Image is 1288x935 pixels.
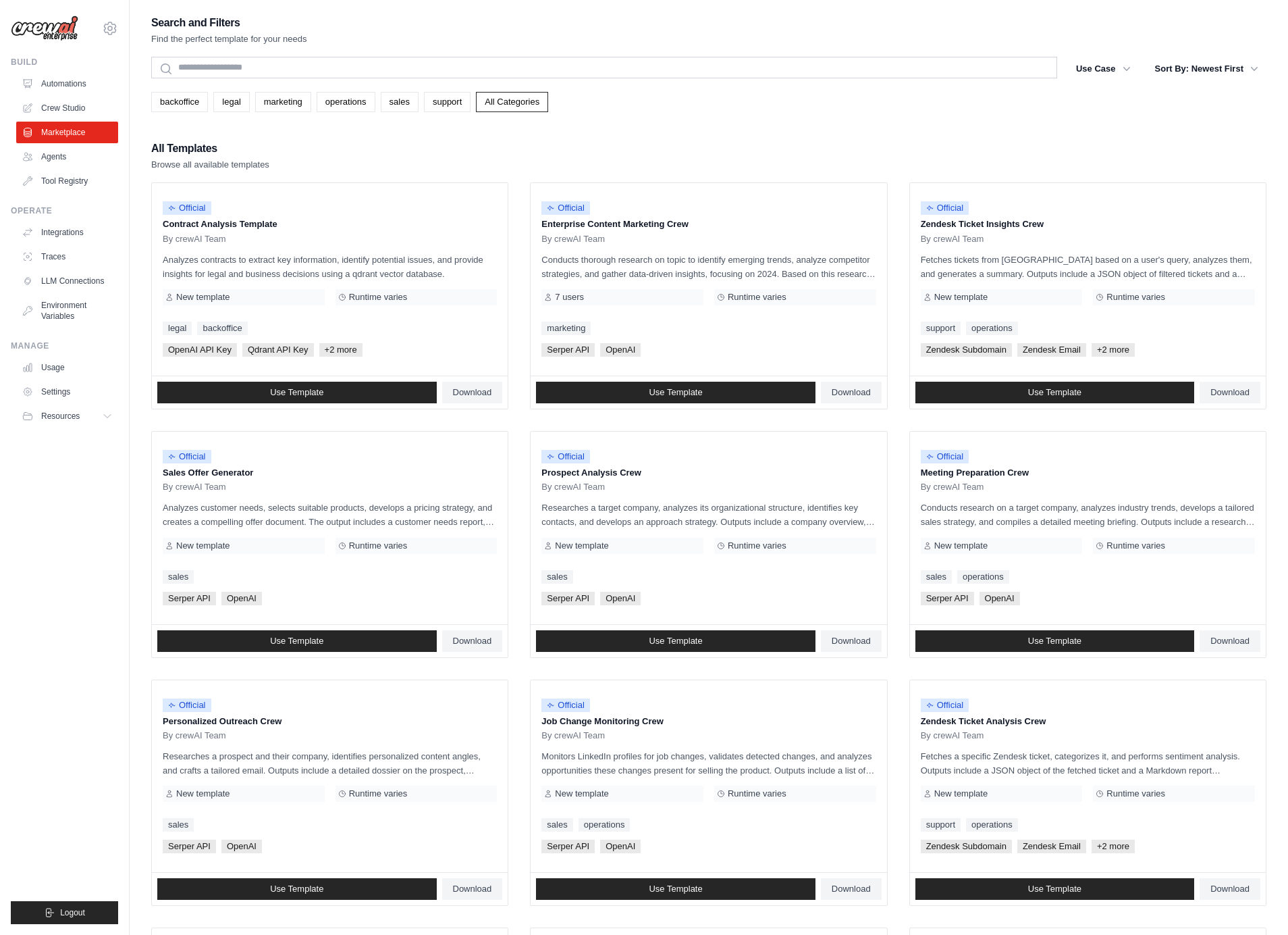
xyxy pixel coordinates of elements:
[163,343,237,357] span: OpenAI API Key
[163,592,216,605] span: Serper API
[541,218,876,231] p: Enterprise Content Marketing Crew
[1092,840,1135,853] span: +2 more
[821,630,882,652] a: Download
[163,482,226,492] span: By crewAI Team
[16,97,118,119] a: Crew Studio
[16,146,118,168] a: Agents
[536,878,815,900] a: Use Template
[980,592,1020,605] span: OpenAI
[424,92,471,112] a: support
[541,343,595,357] span: Serper API
[1017,840,1086,853] span: Zendesk Email
[921,840,1012,853] span: Zendesk Subdomain
[11,205,118,216] div: Operate
[649,636,702,647] span: Use Template
[176,540,230,551] span: New template
[921,818,961,832] a: support
[442,878,503,900] a: Download
[476,92,548,112] a: All Categories
[453,387,492,398] span: Download
[163,466,497,480] p: Sales Offer Generator
[915,878,1195,900] a: Use Template
[1106,788,1165,799] span: Runtime varies
[163,253,497,281] p: Analyzes contracts to extract key information, identify potential issues, and provide insights fo...
[728,292,786,303] span: Runtime varies
[921,234,984,245] span: By crewAI Team
[163,730,226,741] span: By crewAI Team
[163,450,211,463] span: Official
[442,630,503,652] a: Download
[579,818,630,832] a: operations
[1200,382,1260,403] a: Download
[915,630,1195,652] a: Use Template
[317,92,375,112] a: operations
[221,840,262,853] span: OpenAI
[176,292,230,303] span: New template
[1028,387,1081,398] span: Use Template
[319,343,363,357] span: +2 more
[541,840,595,853] span: Serper API
[255,92,311,112] a: marketing
[555,788,608,799] span: New template
[921,730,984,741] span: By crewAI Team
[541,818,572,832] a: sales
[197,322,247,335] a: backoffice
[163,749,497,778] p: Researches a prospect and their company, identifies personalized content angles, and crafts a tai...
[1068,57,1139,81] button: Use Case
[915,382,1195,403] a: Use Template
[921,322,961,335] a: support
[649,884,702,894] span: Use Template
[832,387,871,398] span: Download
[1092,343,1135,357] span: +2 more
[453,884,492,894] span: Download
[966,818,1018,832] a: operations
[921,466,1255,480] p: Meeting Preparation Crew
[921,253,1255,281] p: Fetches tickets from [GEOGRAPHIC_DATA] based on a user's query, analyzes them, and generates a su...
[921,715,1255,728] p: Zendesk Ticket Analysis Crew
[16,222,118,243] a: Integrations
[541,501,876,529] p: Researches a target company, analyzes its organizational structure, identifies key contacts, and ...
[151,32,307,46] p: Find the perfect template for your needs
[832,636,871,647] span: Download
[163,570,194,584] a: sales
[221,592,262,605] span: OpenAI
[1028,636,1081,647] span: Use Template
[1200,630,1260,652] a: Download
[957,570,1009,584] a: operations
[921,343,1012,357] span: Zendesk Subdomain
[163,218,497,231] p: Contract Analysis Template
[270,387,323,398] span: Use Template
[921,699,969,712] span: Official
[1147,57,1266,81] button: Sort By: Newest First
[728,540,786,551] span: Runtime varies
[541,570,572,584] a: sales
[16,73,118,95] a: Automations
[1106,292,1165,303] span: Runtime varies
[541,715,876,728] p: Job Change Monitoring Crew
[151,92,208,112] a: backoffice
[163,840,216,853] span: Serper API
[1210,884,1250,894] span: Download
[16,381,118,403] a: Settings
[11,901,118,924] button: Logout
[555,292,584,303] span: 7 users
[157,878,437,900] a: Use Template
[541,466,876,480] p: Prospect Analysis Crew
[151,139,269,158] h2: All Templates
[453,636,492,647] span: Download
[163,818,194,832] a: sales
[163,715,497,728] p: Personalized Outreach Crew
[1210,636,1250,647] span: Download
[1210,387,1250,398] span: Download
[541,450,590,463] span: Official
[270,636,323,647] span: Use Template
[381,92,419,112] a: sales
[600,840,641,853] span: OpenAI
[600,343,641,357] span: OpenAI
[163,201,211,215] span: Official
[349,540,408,551] span: Runtime varies
[16,357,118,378] a: Usage
[157,382,437,403] a: Use Template
[349,292,408,303] span: Runtime varies
[821,382,882,403] a: Download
